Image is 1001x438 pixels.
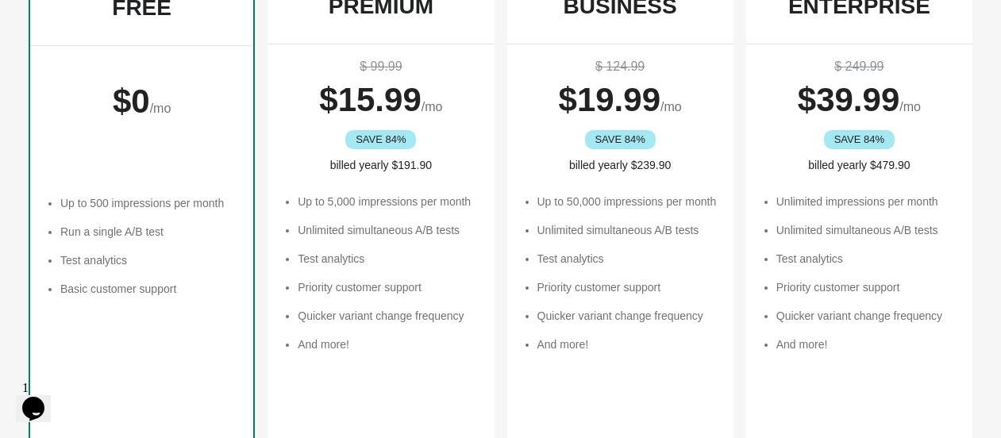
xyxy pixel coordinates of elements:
[537,251,718,267] li: Test analytics
[762,157,957,173] div: billed yearly $479.90
[776,308,957,324] li: Quicker variant change frequency
[60,281,237,297] li: Basic customer support
[283,57,478,76] div: $ 99.99
[422,100,443,113] span: /mo
[537,308,718,324] li: Quicker variant change frequency
[537,222,718,238] li: Unlimited simultaneous A/B tests
[345,130,416,149] div: SAVE 84%
[899,100,921,113] span: /mo
[585,130,656,149] div: SAVE 84%
[298,279,478,295] li: Priority customer support
[776,194,957,209] li: Unlimited impressions per month
[660,100,682,113] span: /mo
[523,57,718,76] div: $ 124.99
[762,57,957,76] div: $ 249.99
[113,83,150,120] span: $ 0
[60,224,237,240] li: Run a single A/B test
[60,195,237,211] li: Up to 500 impressions per month
[776,279,957,295] li: Priority customer support
[776,251,957,267] li: Test analytics
[298,336,478,352] li: And more!
[298,251,478,267] li: Test analytics
[537,336,718,352] li: And more!
[319,81,421,118] span: $ 15.99
[559,81,660,118] span: $ 19.99
[298,222,478,238] li: Unlimited simultaneous A/B tests
[16,375,67,422] iframe: chat widget
[60,252,237,268] li: Test analytics
[150,102,171,115] span: /mo
[537,279,718,295] li: Priority customer support
[824,130,895,149] div: SAVE 84%
[523,157,718,173] div: billed yearly $239.90
[798,81,899,118] span: $ 39.99
[283,157,478,173] div: billed yearly $191.90
[776,222,957,238] li: Unlimited simultaneous A/B tests
[776,336,957,352] li: And more!
[298,194,478,209] li: Up to 5,000 impressions per month
[298,308,478,324] li: Quicker variant change frequency
[537,194,718,209] li: Up to 50,000 impressions per month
